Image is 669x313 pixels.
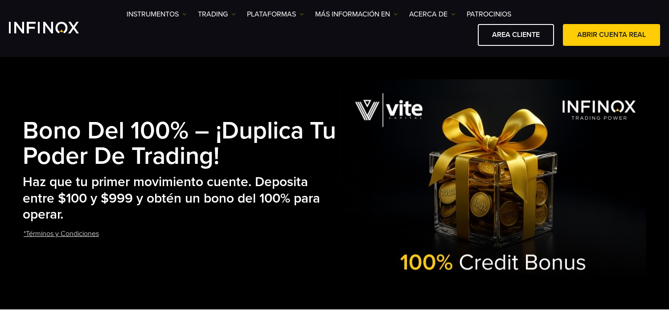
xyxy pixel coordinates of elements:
[247,9,304,20] a: PLATAFORMAS
[467,9,511,20] a: Patrocinios
[478,24,554,46] a: AREA CLIENTE
[409,9,456,20] a: ACERCA DE
[315,9,398,20] a: Más información en
[23,116,336,171] strong: Bono del 100% – ¡Duplica tu poder de trading!
[198,9,236,20] a: TRADING
[127,9,187,20] a: Instrumentos
[23,174,340,223] h2: Haz que tu primer movimiento cuente. Deposita entre $100 y $999 y obtén un bono del 100% para ope...
[23,223,100,245] a: *Términos y Condiciones
[9,22,100,33] a: INFINOX Logo
[563,24,660,46] a: ABRIR CUENTA REAL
